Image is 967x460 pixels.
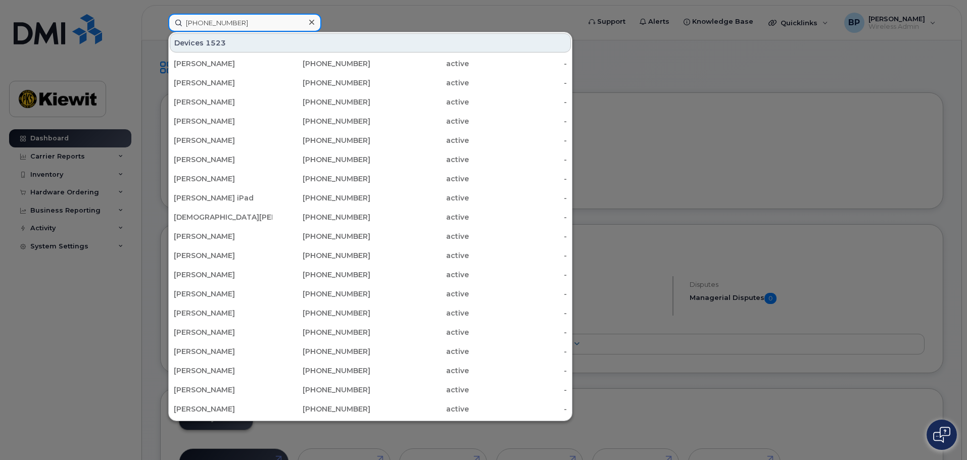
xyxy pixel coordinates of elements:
[370,250,469,261] div: active
[170,74,571,92] a: [PERSON_NAME][PHONE_NUMBER]active-
[469,385,567,395] div: -
[170,266,571,284] a: [PERSON_NAME][PHONE_NUMBER]active-
[469,116,567,126] div: -
[370,174,469,184] div: active
[174,308,272,318] div: [PERSON_NAME]
[174,59,272,69] div: [PERSON_NAME]
[174,97,272,107] div: [PERSON_NAME]
[170,189,571,207] a: [PERSON_NAME] iPad[PHONE_NUMBER]active-
[174,116,272,126] div: [PERSON_NAME]
[272,193,371,203] div: [PHONE_NUMBER]
[174,193,272,203] div: [PERSON_NAME] iPad
[272,308,371,318] div: [PHONE_NUMBER]
[170,381,571,399] a: [PERSON_NAME][PHONE_NUMBER]active-
[170,170,571,188] a: [PERSON_NAME][PHONE_NUMBER]active-
[174,212,272,222] div: [DEMOGRAPHIC_DATA][PERSON_NAME]
[272,289,371,299] div: [PHONE_NUMBER]
[370,346,469,356] div: active
[272,385,371,395] div: [PHONE_NUMBER]
[370,327,469,337] div: active
[370,116,469,126] div: active
[272,174,371,184] div: [PHONE_NUMBER]
[170,285,571,303] a: [PERSON_NAME][PHONE_NUMBER]active-
[469,308,567,318] div: -
[272,270,371,280] div: [PHONE_NUMBER]
[370,385,469,395] div: active
[469,346,567,356] div: -
[174,155,272,165] div: [PERSON_NAME]
[174,289,272,299] div: [PERSON_NAME]
[174,135,272,145] div: [PERSON_NAME]
[469,366,567,376] div: -
[170,33,571,53] div: Devices
[933,427,950,443] img: Open chat
[174,385,272,395] div: [PERSON_NAME]
[272,327,371,337] div: [PHONE_NUMBER]
[174,327,272,337] div: [PERSON_NAME]
[469,135,567,145] div: -
[370,308,469,318] div: active
[272,155,371,165] div: [PHONE_NUMBER]
[170,227,571,245] a: [PERSON_NAME][PHONE_NUMBER]active-
[272,78,371,88] div: [PHONE_NUMBER]
[170,131,571,149] a: [PERSON_NAME][PHONE_NUMBER]active-
[170,419,571,437] a: [PERSON_NAME][PHONE_NUMBER]active-
[170,150,571,169] a: [PERSON_NAME][PHONE_NUMBER]active-
[370,212,469,222] div: active
[170,208,571,226] a: [DEMOGRAPHIC_DATA][PERSON_NAME][PHONE_NUMBER]active-
[469,155,567,165] div: -
[370,404,469,414] div: active
[174,250,272,261] div: [PERSON_NAME]
[370,289,469,299] div: active
[469,78,567,88] div: -
[174,174,272,184] div: [PERSON_NAME]
[469,59,567,69] div: -
[170,246,571,265] a: [PERSON_NAME][PHONE_NUMBER]active-
[170,400,571,418] a: [PERSON_NAME][PHONE_NUMBER]active-
[272,116,371,126] div: [PHONE_NUMBER]
[272,404,371,414] div: [PHONE_NUMBER]
[469,289,567,299] div: -
[469,97,567,107] div: -
[170,304,571,322] a: [PERSON_NAME][PHONE_NUMBER]active-
[469,250,567,261] div: -
[174,78,272,88] div: [PERSON_NAME]
[272,135,371,145] div: [PHONE_NUMBER]
[174,231,272,241] div: [PERSON_NAME]
[206,38,226,48] span: 1523
[370,135,469,145] div: active
[170,342,571,361] a: [PERSON_NAME][PHONE_NUMBER]active-
[272,346,371,356] div: [PHONE_NUMBER]
[272,250,371,261] div: [PHONE_NUMBER]
[174,270,272,280] div: [PERSON_NAME]
[170,93,571,111] a: [PERSON_NAME][PHONE_NUMBER]active-
[469,327,567,337] div: -
[370,97,469,107] div: active
[469,193,567,203] div: -
[469,231,567,241] div: -
[370,231,469,241] div: active
[370,366,469,376] div: active
[272,231,371,241] div: [PHONE_NUMBER]
[272,366,371,376] div: [PHONE_NUMBER]
[370,193,469,203] div: active
[170,362,571,380] a: [PERSON_NAME][PHONE_NUMBER]active-
[469,174,567,184] div: -
[469,270,567,280] div: -
[370,78,469,88] div: active
[370,270,469,280] div: active
[170,112,571,130] a: [PERSON_NAME][PHONE_NUMBER]active-
[174,366,272,376] div: [PERSON_NAME]
[174,404,272,414] div: [PERSON_NAME]
[170,55,571,73] a: [PERSON_NAME][PHONE_NUMBER]active-
[272,59,371,69] div: [PHONE_NUMBER]
[370,155,469,165] div: active
[170,323,571,341] a: [PERSON_NAME][PHONE_NUMBER]active-
[272,212,371,222] div: [PHONE_NUMBER]
[272,97,371,107] div: [PHONE_NUMBER]
[174,346,272,356] div: [PERSON_NAME]
[370,59,469,69] div: active
[469,404,567,414] div: -
[469,212,567,222] div: -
